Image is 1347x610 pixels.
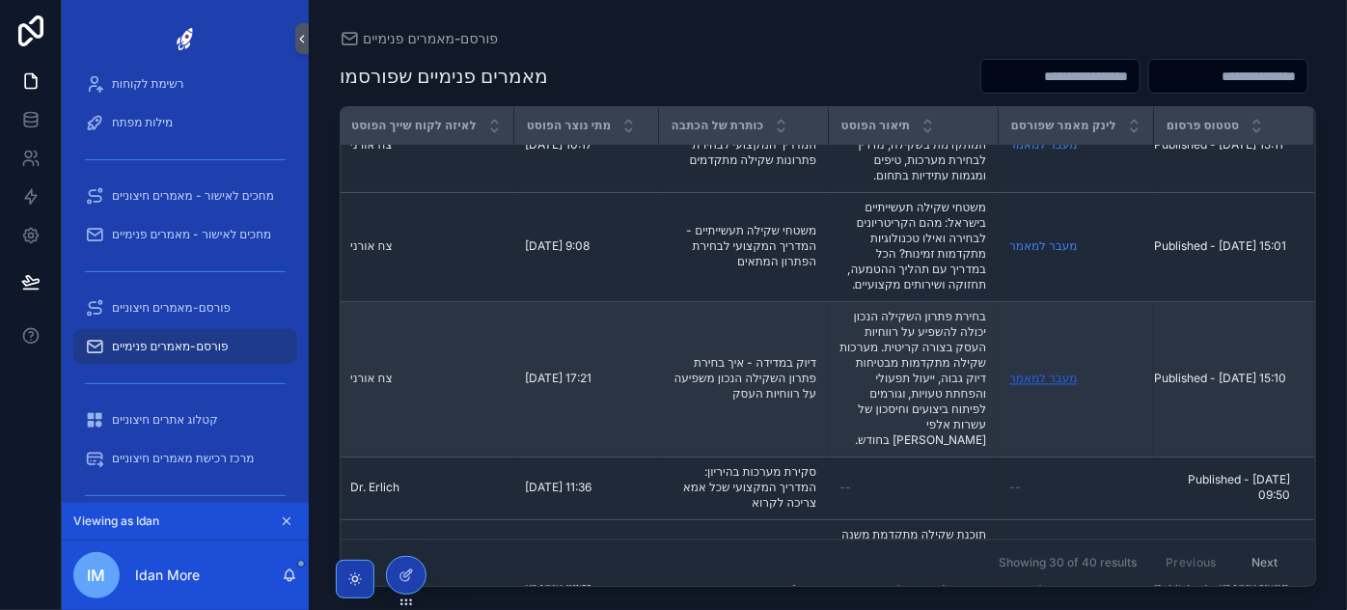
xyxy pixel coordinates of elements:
[525,239,590,255] span: [DATE] 9:08
[839,481,851,496] span: --
[73,513,159,529] span: Viewing as Idan
[112,188,274,204] span: מחכים לאישור - מאמרים חיצוניים
[112,300,231,316] span: פורסם-מאמרים חיצוניים
[1011,119,1116,134] span: לינק מאמר שפורסם
[135,566,200,585] p: Idan More
[1009,372,1141,387] a: מעבר למאמר
[73,67,297,101] a: רשימת לקוחות
[167,23,204,54] img: App logo
[1009,239,1077,254] a: מעבר למאמר
[1009,481,1021,496] span: --
[839,481,986,496] a: --
[112,451,254,466] span: מרכז רכישת מאמרים חיצוניים
[351,119,477,134] span: לאיזה לקוח שייך הפוסט
[1167,119,1239,134] span: סטטוס פרסום
[112,227,271,242] span: מחכים לאישור - מאמרים פנימיים
[527,119,612,134] span: מתי נוצר הפוסט
[670,356,816,402] a: דיוק במדידה - איך בחירת פתרון השקילה הנכון משפיעה על רווחיות העסק
[1009,481,1141,496] a: --
[1154,473,1290,504] a: Published - [DATE] 09:50
[340,29,498,48] a: פורסם-מאמרים פנימיים
[73,441,297,476] a: מרכז רכישת מאמרים חיצוניים
[350,372,502,387] a: צח אורני
[1154,372,1290,387] a: Published - [DATE] 15:10
[525,481,591,496] span: [DATE] 11:36
[112,115,173,130] span: מילות מפתח
[350,481,502,496] a: Dr. Erlich
[1154,239,1286,255] span: Published - [DATE] 15:01
[112,76,184,92] span: רשימת לקוחות
[841,119,910,134] span: תיאור הפוסט
[73,105,297,140] a: מילות מפתח
[340,63,548,90] h1: מאמרים פנימיים שפורסמו
[1238,548,1292,578] button: Next
[112,339,229,354] span: פורסם-מאמרים פנימיים
[112,412,218,428] span: קטלוג אתרים חיצוניים
[73,329,297,364] a: פורסם-מאמרים פנימיים
[350,239,502,255] a: צח אורני
[525,481,646,496] a: [DATE] 11:36
[73,179,297,213] a: מחכים לאישור - מאמרים חיצוניים
[350,481,399,496] span: Dr. Erlich
[88,564,106,587] span: IM
[525,239,646,255] a: [DATE] 9:08
[1009,239,1141,255] a: מעבר למאמר
[672,119,764,134] span: כותרת של הכתבה
[1154,372,1286,387] span: Published - [DATE] 15:10
[670,224,816,270] a: משטחי שקילה תעשייתיים - המדריך המקצועי לבחירת הפתרון המתאים
[73,291,297,325] a: פורסם-מאמרים חיצוניים
[1009,372,1077,386] a: מעבר למאמר
[350,239,393,255] span: צח אורני
[839,201,986,293] a: משטחי שקילה תעשייתיים בישראל: מהם הקריטריונים לבחירה ואילו טכנולוגיות מתקדמות זמינות? הכל במדריך ...
[525,372,591,387] span: [DATE] 17:21
[839,310,986,449] a: בחירת פתרון השקילה הנכון יכולה להשפיע על רווחיות העסק בצורה קריטית. מערכות שקילה מתקדמות מבטיחות ...
[999,556,1137,571] span: Showing 30 of 40 results
[670,465,816,512] a: סקירת מערכות בהיריון: המדריך המקצועי שכל אמא צריכה לקרוא
[363,29,498,48] span: פורסם-מאמרים פנימיים
[62,77,309,503] div: scrollable content
[1154,239,1290,255] a: Published - [DATE] 15:01
[350,372,393,387] span: צח אורני
[525,372,646,387] a: [DATE] 17:21
[73,402,297,437] a: קטלוג אתרים חיצוניים
[73,217,297,252] a: מחכים לאישור - מאמרים פנימיים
